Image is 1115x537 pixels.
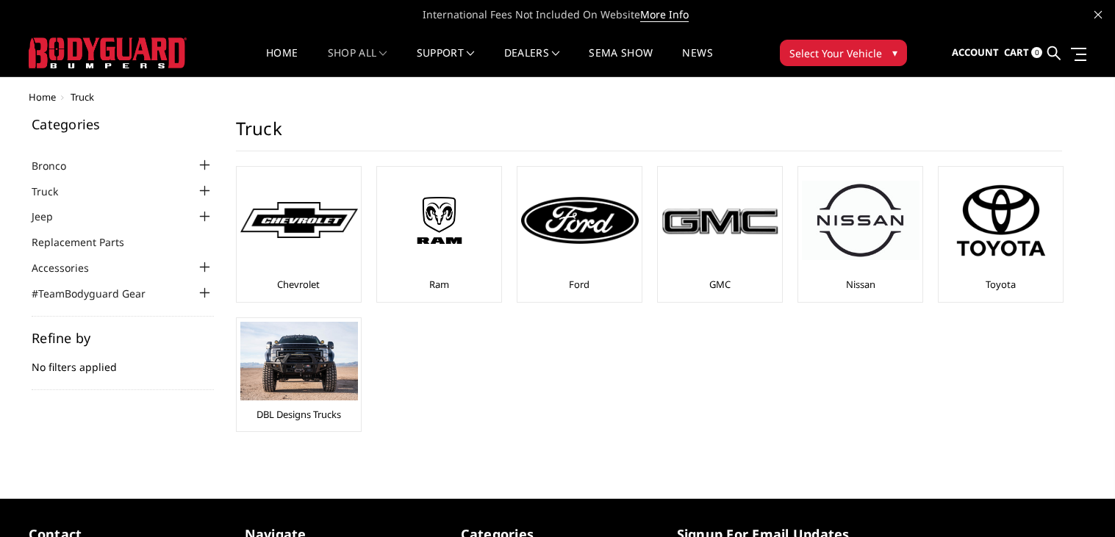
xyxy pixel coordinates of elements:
a: Nissan [846,278,875,291]
a: SEMA Show [589,48,653,76]
span: Select Your Vehicle [789,46,882,61]
a: shop all [328,48,387,76]
a: Accessories [32,260,107,275]
a: Bronco [32,158,85,173]
a: Support [417,48,475,76]
h1: Truck [236,118,1062,151]
a: Truck [32,184,76,199]
a: Cart 0 [1004,33,1042,73]
a: Jeep [32,209,71,224]
a: Ford [569,278,589,291]
a: Chevrolet [277,278,320,291]
a: DBL Designs Trucks [257,408,341,421]
a: Home [29,90,56,104]
span: Truck [71,90,94,104]
a: Account [952,33,999,73]
a: Dealers [504,48,560,76]
a: #TeamBodyguard Gear [32,286,164,301]
a: More Info [640,7,689,22]
img: BODYGUARD BUMPERS [29,37,187,68]
h5: Categories [32,118,214,131]
div: No filters applied [32,331,214,390]
h5: Refine by [32,331,214,345]
a: Home [266,48,298,76]
a: Toyota [986,278,1016,291]
button: Select Your Vehicle [780,40,907,66]
span: ▾ [892,45,897,60]
span: Account [952,46,999,59]
span: 0 [1031,47,1042,58]
a: Replacement Parts [32,234,143,250]
a: GMC [709,278,731,291]
a: Ram [429,278,449,291]
span: Cart [1004,46,1029,59]
a: News [682,48,712,76]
